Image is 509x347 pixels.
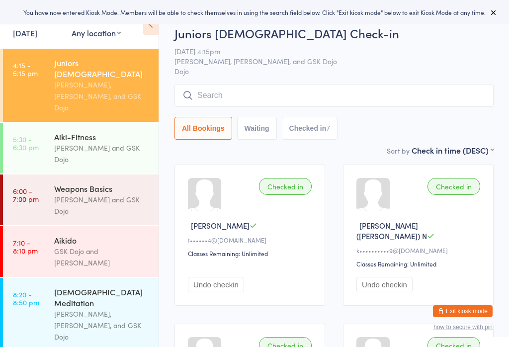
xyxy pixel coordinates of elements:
a: 5:30 -6:30 pmAiki-Fitness[PERSON_NAME] and GSK Dojo [3,123,159,173]
button: Exit kiosk mode [433,305,493,317]
time: 7:10 - 8:10 pm [13,239,38,255]
div: Juniors [DEMOGRAPHIC_DATA] [54,57,150,79]
div: Aikido [54,235,150,246]
div: [PERSON_NAME], [PERSON_NAME], and GSK Dojo [54,308,150,343]
div: Classes Remaining: Unlimited [356,260,483,268]
div: t••••••4@[DOMAIN_NAME] [188,236,315,244]
h2: Juniors [DEMOGRAPHIC_DATA] Check-in [174,25,494,41]
time: 8:20 - 8:50 pm [13,290,39,306]
a: 7:10 -8:10 pmAikidoGSK Dojo and [PERSON_NAME] [3,226,159,277]
span: [PERSON_NAME] ([PERSON_NAME]) N [356,220,427,241]
a: 4:15 -5:15 pmJuniors [DEMOGRAPHIC_DATA][PERSON_NAME], [PERSON_NAME], and GSK Dojo [3,49,159,122]
span: [DATE] 4:15pm [174,46,478,56]
div: 7 [326,124,330,132]
button: All Bookings [174,117,232,140]
div: [PERSON_NAME], [PERSON_NAME], and GSK Dojo [54,79,150,113]
time: 4:15 - 5:15 pm [13,61,38,77]
a: [DATE] [13,27,37,38]
div: [PERSON_NAME] and GSK Dojo [54,142,150,165]
div: You have now entered Kiosk Mode. Members will be able to check themselves in using the search fie... [16,8,493,16]
div: Checked in [259,178,312,195]
button: Waiting [237,117,277,140]
span: [PERSON_NAME] [191,220,250,231]
div: Aiki-Fitness [54,131,150,142]
div: Weapons Basics [54,183,150,194]
span: Dojo [174,66,494,76]
div: [DEMOGRAPHIC_DATA] Meditation [54,286,150,308]
div: k••••••••••9@[DOMAIN_NAME] [356,246,483,255]
div: Check in time (DESC) [412,145,494,156]
button: how to secure with pin [433,324,493,331]
input: Search [174,84,494,107]
div: Classes Remaining: Unlimited [188,249,315,258]
div: [PERSON_NAME] and GSK Dojo [54,194,150,217]
time: 5:30 - 6:30 pm [13,135,39,151]
div: Any location [72,27,121,38]
button: Checked in7 [282,117,338,140]
div: GSK Dojo and [PERSON_NAME] [54,246,150,268]
button: Undo checkin [356,277,413,292]
button: Undo checkin [188,277,244,292]
a: 6:00 -7:00 pmWeapons Basics[PERSON_NAME] and GSK Dojo [3,174,159,225]
span: [PERSON_NAME], [PERSON_NAME], and GSK Dojo [174,56,478,66]
time: 6:00 - 7:00 pm [13,187,39,203]
div: Checked in [427,178,480,195]
label: Sort by [387,146,410,156]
